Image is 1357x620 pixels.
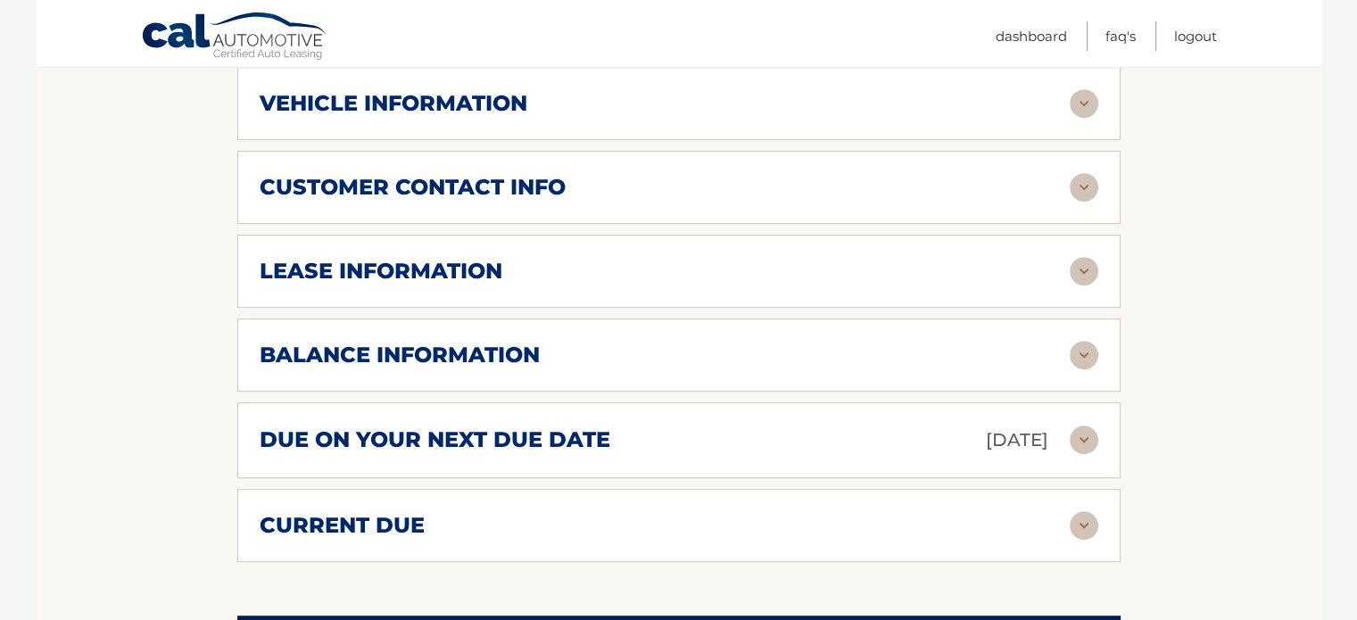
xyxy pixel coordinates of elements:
a: Logout [1174,21,1217,51]
img: accordion-rest.svg [1070,511,1098,540]
img: accordion-rest.svg [1070,426,1098,454]
img: accordion-rest.svg [1070,257,1098,285]
a: Cal Automotive [141,12,328,63]
img: accordion-rest.svg [1070,173,1098,202]
img: accordion-rest.svg [1070,341,1098,369]
h2: current due [260,512,425,539]
a: Dashboard [996,21,1067,51]
a: FAQ's [1105,21,1136,51]
img: accordion-rest.svg [1070,89,1098,118]
h2: balance information [260,342,540,368]
h2: due on your next due date [260,426,610,453]
h2: lease information [260,258,502,285]
p: [DATE] [986,425,1048,456]
h2: vehicle information [260,90,527,117]
h2: customer contact info [260,174,566,201]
